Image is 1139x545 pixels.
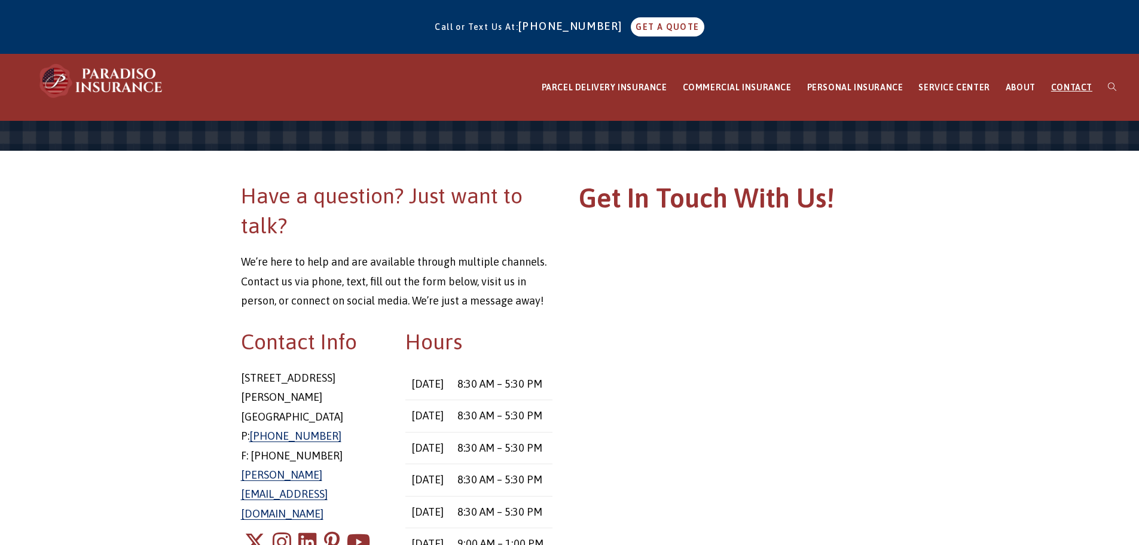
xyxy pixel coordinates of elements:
[405,369,451,400] td: [DATE]
[542,83,667,92] span: PARCEL DELIVERY INSURANCE
[911,54,997,121] a: SERVICE CENTER
[631,17,704,36] a: GET A QUOTE
[579,181,891,222] h1: Get In Touch With Us!
[241,468,328,520] a: [PERSON_NAME][EMAIL_ADDRESS][DOMAIN_NAME]
[1043,54,1100,121] a: CONTACT
[534,54,675,121] a: PARCEL DELIVERY INSURANCE
[457,409,542,422] time: 8:30 AM – 5:30 PM
[675,54,799,121] a: COMMERCIAL INSURANCE
[241,252,553,310] p: We’re here to help and are available through multiple channels. Contact us via phone, text, fill ...
[918,83,990,92] span: SERVICE CENTER
[405,432,451,464] td: [DATE]
[1006,83,1036,92] span: ABOUT
[457,442,542,454] time: 8:30 AM – 5:30 PM
[1051,83,1092,92] span: CONTACT
[36,63,167,99] img: Paradiso Insurance
[405,400,451,432] td: [DATE]
[518,20,628,32] a: [PHONE_NUMBER]
[241,327,388,357] h2: Contact Info
[405,496,451,528] td: [DATE]
[799,54,911,121] a: PERSONAL INSURANCE
[457,377,542,390] time: 8:30 AM – 5:30 PM
[683,83,792,92] span: COMMERCIAL INSURANCE
[241,181,553,241] h2: Have a question? Just want to talk?
[405,327,552,357] h2: Hours
[435,22,518,32] span: Call or Text Us At:
[457,473,542,486] time: 8:30 AM – 5:30 PM
[249,430,341,442] a: [PHONE_NUMBER]
[241,369,388,523] p: [STREET_ADDRESS] [PERSON_NAME][GEOGRAPHIC_DATA] P: F: [PHONE_NUMBER]
[807,83,903,92] span: PERSONAL INSURANCE
[405,464,451,496] td: [DATE]
[998,54,1043,121] a: ABOUT
[457,506,542,518] time: 8:30 AM – 5:30 PM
